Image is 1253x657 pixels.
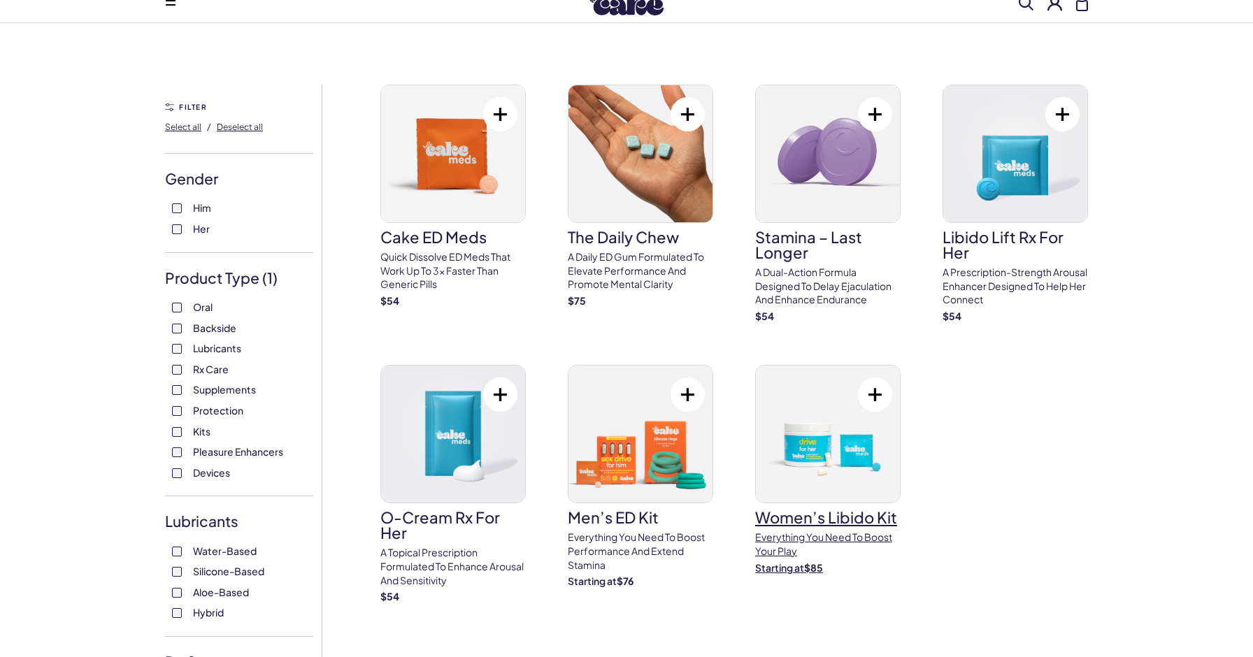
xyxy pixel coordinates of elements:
[172,303,182,312] input: Oral
[568,510,713,525] h3: Men’s ED Kit
[172,427,182,437] input: Kits
[943,310,961,322] strong: $ 54
[193,583,249,601] span: Aloe-Based
[172,468,182,478] input: Devices
[172,567,182,577] input: Silicone-Based
[172,344,182,354] input: Lubricants
[172,365,182,375] input: Rx Care
[165,115,201,138] button: Select all
[381,366,525,503] img: O-Cream Rx for Her
[193,319,236,337] span: Backside
[193,603,224,621] span: Hybrid
[172,385,182,395] input: Supplements
[217,115,263,138] button: Deselect all
[172,447,182,457] input: Pleasure Enhancers
[755,229,901,260] h3: Stamina – Last Longer
[172,203,182,213] input: Him
[193,463,230,482] span: Devices
[165,122,201,132] span: Select all
[193,442,283,461] span: Pleasure Enhancers
[756,85,900,222] img: Stamina – Last Longer
[380,294,399,307] strong: $ 54
[568,366,713,503] img: Men’s ED Kit
[172,224,182,234] input: Her
[943,85,1087,222] img: Libido Lift Rx For Her
[380,85,526,308] a: Cake ED MedsCake ED MedsQuick dissolve ED Meds that work up to 3x faster than generic pills$54
[568,575,617,587] span: Starting at
[568,530,713,572] p: Everything You need to boost performance and extend Stamina
[193,198,211,217] span: Him
[568,294,586,307] strong: $ 75
[568,85,713,308] a: The Daily ChewThe Daily ChewA Daily ED Gum Formulated To Elevate Performance And Promote Mental C...
[193,562,264,580] span: Silicone-Based
[193,360,229,378] span: Rx Care
[755,365,901,575] a: Women’s Libido KitWomen’s Libido KitEverything you need to Boost Your PlayStarting at$85
[217,122,263,132] span: Deselect all
[380,250,526,291] p: Quick dissolve ED Meds that work up to 3x faster than generic pills
[172,547,182,556] input: Water-Based
[755,530,901,558] p: Everything you need to Boost Your Play
[193,380,256,398] span: Supplements
[568,365,713,588] a: Men’s ED KitMen’s ED KitEverything You need to boost performance and extend StaminaStarting at$76
[755,85,901,323] a: Stamina – Last LongerStamina – Last LongerA dual-action formula designed to delay ejaculation and...
[755,310,774,322] strong: $ 54
[568,85,713,222] img: The Daily Chew
[568,250,713,291] p: A Daily ED Gum Formulated To Elevate Performance And Promote Mental Clarity
[380,365,526,603] a: O-Cream Rx for HerO-Cream Rx for HerA topical prescription formulated to enhance arousal and sens...
[193,339,241,357] span: Lubricants
[172,324,182,333] input: Backside
[172,406,182,416] input: Protection
[804,561,823,574] strong: $ 85
[380,590,399,602] strong: $ 54
[193,422,210,440] span: Kits
[172,608,182,618] input: Hybrid
[193,298,213,316] span: Oral
[193,542,257,560] span: Water-Based
[172,588,182,598] input: Aloe-Based
[381,85,525,222] img: Cake ED Meds
[755,561,804,574] span: Starting at
[380,510,526,540] h3: O-Cream Rx for Her
[380,229,526,245] h3: Cake ED Meds
[207,120,211,133] span: /
[943,85,1088,323] a: Libido Lift Rx For HerLibido Lift Rx For HerA prescription-strength arousal enhancer designed to ...
[193,401,243,419] span: Protection
[756,366,900,503] img: Women’s Libido Kit
[755,266,901,307] p: A dual-action formula designed to delay ejaculation and enhance endurance
[943,229,1088,260] h3: Libido Lift Rx For Her
[943,266,1088,307] p: A prescription-strength arousal enhancer designed to help her connect
[568,229,713,245] h3: The Daily Chew
[755,510,901,525] h3: Women’s Libido Kit
[617,575,633,587] strong: $ 76
[193,219,210,238] span: Her
[380,546,526,587] p: A topical prescription formulated to enhance arousal and sensitivity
